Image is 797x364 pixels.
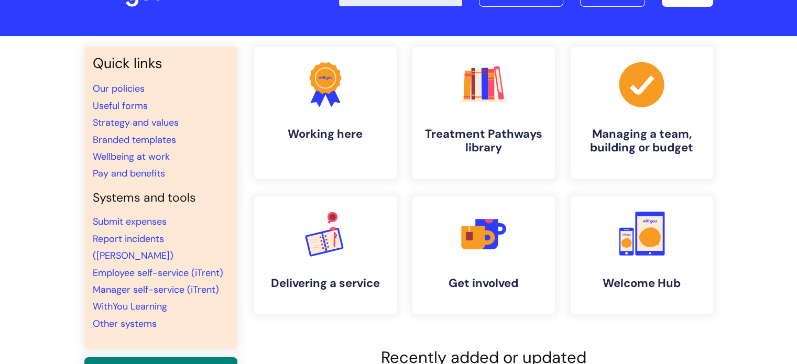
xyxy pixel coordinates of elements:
a: Welcome Hub [571,196,713,314]
a: Get involved [412,196,555,314]
a: Working here [254,47,397,179]
a: Report incidents ([PERSON_NAME]) [93,233,173,262]
h4: Delivering a service [263,277,388,290]
h4: Working here [263,127,388,141]
a: Treatment Pathways library [412,47,555,179]
h4: Treatment Pathways library [421,127,547,155]
a: Our policies [93,82,145,95]
a: Wellbeing at work [93,150,170,163]
a: Delivering a service [254,196,397,314]
a: Pay and benefits [93,167,165,180]
a: Branded templates [93,134,176,146]
h4: Managing a team, building or budget [579,127,705,155]
h4: Welcome Hub [579,277,705,290]
a: Submit expenses [93,215,167,228]
a: Managing a team, building or budget [571,47,713,179]
a: Strategy and values [93,116,179,129]
h3: Quick links [93,55,229,72]
h4: Get involved [421,277,547,290]
a: Manager self-service (iTrent) [93,283,219,296]
a: Useful forms [93,100,148,112]
h4: Systems and tools [93,191,229,205]
a: Employee self-service (iTrent) [93,267,223,279]
a: WithYou Learning [93,300,167,313]
a: Other systems [93,317,157,330]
